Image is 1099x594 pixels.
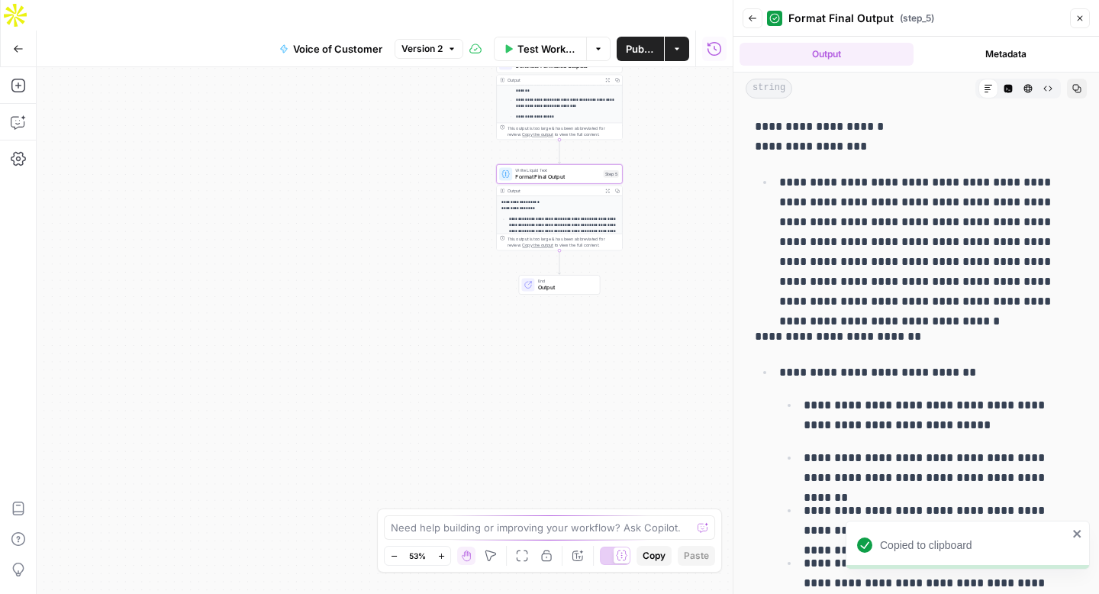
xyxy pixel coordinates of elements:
div: Domain Overview [61,90,137,100]
span: Format Final Output [788,11,894,26]
div: Step 5 [604,170,619,178]
button: Metadata [920,43,1094,66]
span: Output [538,283,594,292]
span: End [538,278,594,285]
button: Test Workflow [494,37,587,61]
span: Format Final Output [515,173,600,181]
div: EndOutput [496,275,622,295]
span: Test Workflow [517,41,578,56]
span: Generate Formatted Outputs [515,62,600,70]
span: Voice of Customer [293,41,382,56]
button: Output [740,43,914,66]
span: Copy the output [522,243,553,247]
span: ( step_5 ) [900,11,934,25]
span: string [746,79,792,98]
span: Copy [643,549,666,563]
span: Paste [684,549,709,563]
span: Publish [626,41,655,56]
img: tab_keywords_by_traffic_grey.svg [154,89,166,101]
button: Copy [637,546,672,566]
div: This output is too large & has been abbreviated for review. to view the full content. [508,124,619,137]
div: Keywords by Traffic [171,90,252,100]
img: logo_orange.svg [24,24,37,37]
button: close [1072,528,1083,540]
span: Copy the output [522,132,553,137]
button: Paste [678,546,715,566]
div: Output [508,188,601,195]
div: Output [508,76,601,83]
img: website_grey.svg [24,40,37,52]
span: Version 2 [401,42,443,56]
div: Copied to clipboard [880,538,1068,553]
button: Voice of Customer [270,37,392,61]
div: This output is too large & has been abbreviated for review. to view the full content. [508,235,619,248]
button: Publish [617,37,664,61]
g: Edge from step_3 to step_5 [558,140,560,163]
button: Version 2 [395,39,463,59]
div: v 4.0.25 [43,24,75,37]
span: 53% [409,550,426,562]
span: Write Liquid Text [515,167,600,174]
div: Domain: [DOMAIN_NAME] [40,40,168,52]
g: Edge from step_5 to end [558,250,560,274]
img: tab_domain_overview_orange.svg [44,89,56,101]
